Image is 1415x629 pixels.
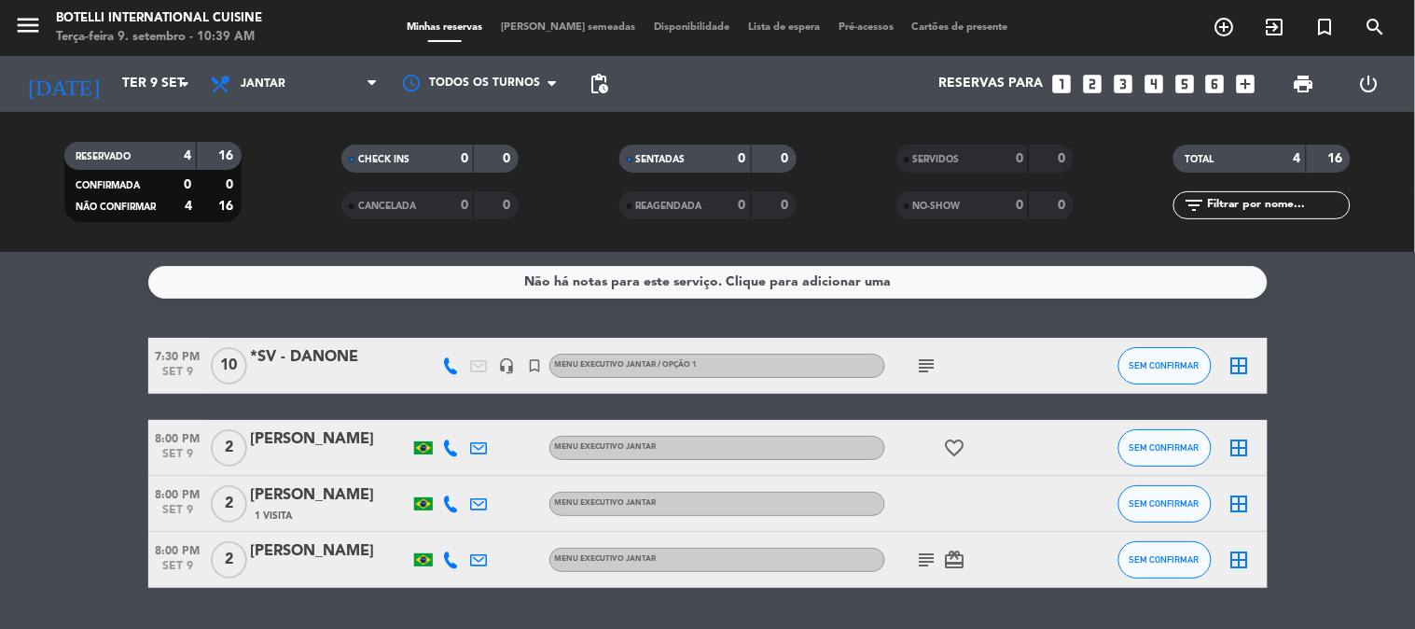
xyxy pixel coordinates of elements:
[218,149,237,162] strong: 16
[173,73,196,95] i: arrow_drop_down
[1111,72,1135,96] i: looks_3
[251,345,409,370] div: *SV - DANONE
[1130,360,1200,370] span: SEM CONFIRMAR
[148,560,208,581] span: set 9
[14,11,42,39] i: menu
[636,155,686,164] span: SENTADAS
[211,347,247,384] span: 10
[492,22,645,33] span: [PERSON_NAME] semeadas
[645,22,739,33] span: Disponibilidade
[1234,72,1258,96] i: add_box
[499,357,516,374] i: headset_mic
[555,555,657,563] span: MENU EXECUTIVO JANTAR
[1365,16,1387,38] i: search
[555,443,657,451] span: MENU EXECUTIVO JANTAR
[1337,56,1401,112] div: LOG OUT
[184,178,191,191] strong: 0
[916,355,938,377] i: subject
[739,152,746,165] strong: 0
[781,199,792,212] strong: 0
[1185,155,1214,164] span: TOTAL
[1203,72,1228,96] i: looks_6
[1118,429,1212,467] button: SEM CONFIRMAR
[739,199,746,212] strong: 0
[1205,195,1350,216] input: Filtrar por nome...
[148,504,208,525] span: set 9
[358,155,409,164] span: CHECK INS
[555,361,698,369] span: MENU EXECUTIVO JANTAR / OPÇÃO 1
[185,200,192,213] strong: 4
[938,77,1043,91] span: Reservas para
[226,178,237,191] strong: 0
[1130,442,1200,453] span: SEM CONFIRMAR
[739,22,829,33] span: Lista de espera
[251,539,409,564] div: [PERSON_NAME]
[1142,72,1166,96] i: looks_4
[1016,199,1023,212] strong: 0
[1357,73,1380,95] i: power_settings_new
[1294,152,1301,165] strong: 4
[1118,541,1212,579] button: SEM CONFIRMAR
[211,485,247,523] span: 2
[1228,437,1251,459] i: border_all
[358,202,416,211] span: CANCELADA
[1058,199,1069,212] strong: 0
[1214,16,1236,38] i: add_circle_outline
[527,357,544,374] i: turned_in_not
[148,538,208,560] span: 8:00 PM
[1016,152,1023,165] strong: 0
[1130,498,1200,509] span: SEM CONFIRMAR
[781,152,792,165] strong: 0
[76,181,140,190] span: CONFIRMADA
[1080,72,1104,96] i: looks_two
[251,427,409,452] div: [PERSON_NAME]
[1228,355,1251,377] i: border_all
[1264,16,1286,38] i: exit_to_app
[184,149,191,162] strong: 4
[251,483,409,508] div: [PERSON_NAME]
[241,77,285,91] span: Jantar
[1328,152,1347,165] strong: 16
[211,541,247,579] span: 2
[1172,72,1197,96] i: looks_5
[1228,549,1251,571] i: border_all
[1183,194,1205,217] i: filter_list
[913,202,961,211] span: NO-SHOW
[148,344,208,366] span: 7:30 PM
[504,152,515,165] strong: 0
[76,152,131,161] span: RESERVADO
[588,73,610,95] span: pending_actions
[1293,73,1315,95] span: print
[829,22,903,33] span: Pré-acessos
[461,152,468,165] strong: 0
[14,63,113,105] i: [DATE]
[504,199,515,212] strong: 0
[903,22,1018,33] span: Cartões de presente
[211,429,247,467] span: 2
[1118,485,1212,523] button: SEM CONFIRMAR
[944,437,966,459] i: favorite_border
[148,366,208,387] span: set 9
[148,448,208,469] span: set 9
[916,549,938,571] i: subject
[1314,16,1337,38] i: turned_in_not
[1049,72,1074,96] i: looks_one
[76,203,156,212] span: NÃO CONFIRMAR
[1228,493,1251,515] i: border_all
[913,155,960,164] span: SERVIDOS
[56,9,262,28] div: Botelli International Cuisine
[1058,152,1069,165] strong: 0
[555,499,657,507] span: MENU EXECUTIVO JANTAR
[14,11,42,46] button: menu
[636,202,702,211] span: REAGENDADA
[148,426,208,448] span: 8:00 PM
[397,22,492,33] span: Minhas reservas
[148,482,208,504] span: 8:00 PM
[1118,347,1212,384] button: SEM CONFIRMAR
[461,199,468,212] strong: 0
[524,272,891,293] div: Não há notas para este serviço. Clique para adicionar uma
[944,549,966,571] i: card_giftcard
[256,509,293,524] span: 1 Visita
[218,200,237,213] strong: 16
[56,28,262,47] div: Terça-feira 9. setembro - 10:39 AM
